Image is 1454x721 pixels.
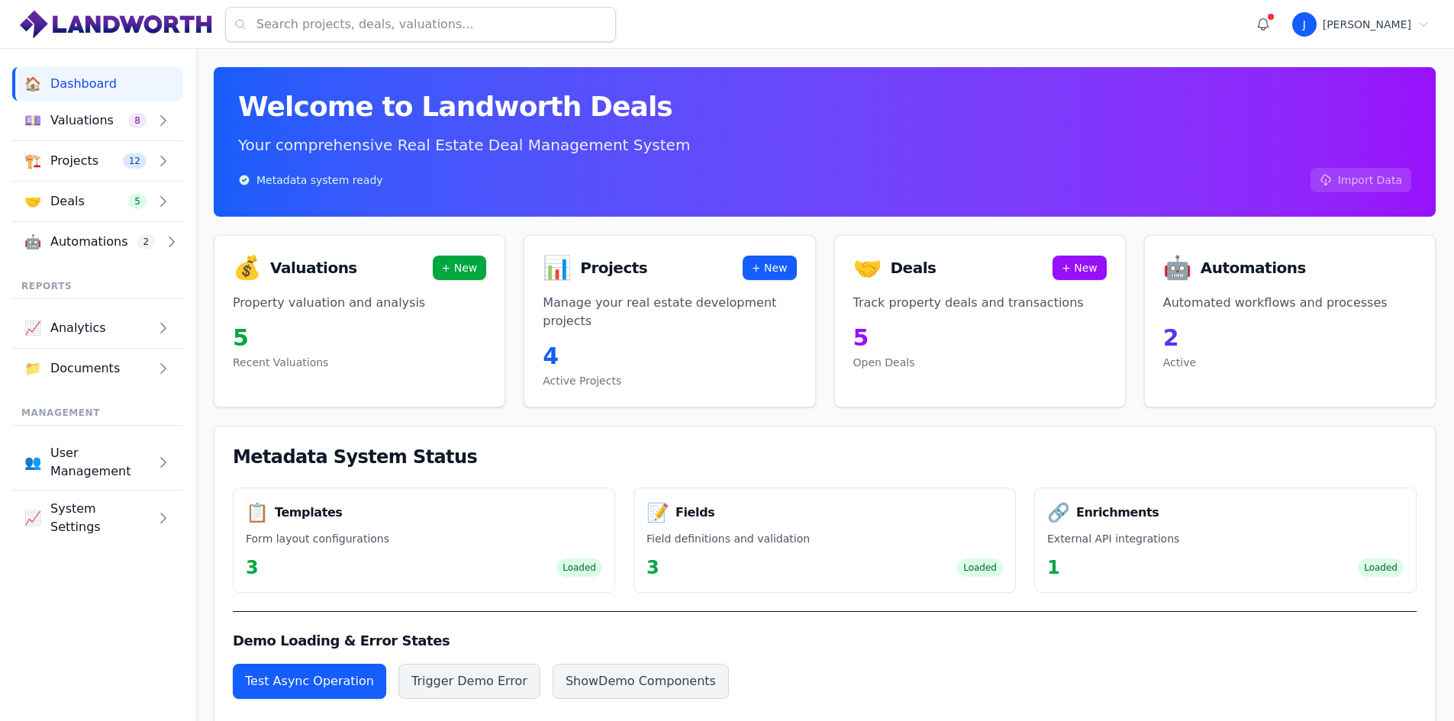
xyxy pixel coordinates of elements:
[246,501,269,525] span: 📋
[12,222,183,262] button: 🤖Automations2
[12,435,183,490] button: 👥User Management
[675,504,714,522] h3: Fields
[21,280,174,292] p: Reports
[246,531,602,546] p: Form layout configurations
[50,500,147,536] span: System Settings
[50,75,117,93] span: Dashboard
[24,231,41,253] span: 🤖
[24,150,41,172] span: 🏗️
[1358,558,1404,577] div: Loaded
[1201,257,1306,278] h2: Automations
[646,501,669,525] span: 📝
[270,257,357,278] h2: Valuations
[1286,6,1436,43] button: User menu
[891,257,937,278] h2: Deals
[233,445,1417,469] h2: Metadata System Status
[1047,501,1070,525] span: 🔗
[128,113,147,128] span: 8
[433,256,487,280] button: + New
[24,110,41,131] span: 💷
[12,491,183,546] button: 📈System Settings
[225,7,616,42] input: Search projects, deals, valuations...
[50,319,106,337] span: Analytics
[137,234,156,249] span: 2
[1076,504,1159,522] h3: Enrichments
[1163,254,1191,282] span: 🤖
[1047,531,1404,546] p: External API integrations
[1323,17,1411,32] span: [PERSON_NAME]
[1163,324,1417,352] div: 2
[1047,555,1060,580] div: 1
[233,254,261,282] span: 💰
[24,358,41,379] span: 📁
[256,172,383,188] span: Metadata system ready
[543,254,571,282] span: 📊
[123,153,147,169] span: 12
[50,233,128,251] span: Automations
[12,308,183,348] button: 📈Analytics
[233,664,386,699] button: Test Async Operation
[238,134,1411,156] p: Your comprehensive Real Estate Deal Management System
[50,111,114,130] span: Valuations
[543,373,796,388] div: Active Projects
[50,359,120,378] span: Documents
[128,194,147,209] span: 5
[1338,172,1402,188] span: Import Data
[398,664,540,699] button: Trigger Demo Error
[1053,256,1107,280] button: + New
[1163,355,1417,370] div: Active
[543,343,796,370] div: 4
[233,355,486,370] div: Recent Valuations
[1311,168,1411,192] button: Import Data
[853,355,1107,370] div: Open Deals
[556,558,602,577] div: Loaded
[1249,11,1277,38] button: Notifications
[1303,17,1306,32] span: J
[1163,294,1417,312] p: Automated workflows and processes
[853,254,882,282] span: 🤝
[24,191,41,212] span: 🤝
[646,555,659,580] div: 3
[580,257,647,278] h2: Projects
[50,192,85,211] span: Deals
[24,73,41,95] span: 🏠
[853,294,1107,312] p: Track property deals and transactions
[24,452,41,473] span: 👥
[853,324,1107,352] div: 5
[957,558,1003,577] div: Loaded
[233,630,1417,652] h3: Demo Loading & Error States
[275,504,342,522] h3: Templates
[553,664,729,699] button: ShowDemo Components
[646,531,1003,546] p: Field definitions and validation
[743,256,797,280] button: + New
[24,507,41,529] span: 📈
[543,294,796,330] p: Manage your real estate development projects
[238,92,1411,122] h1: Welcome to Landworth Deals
[18,9,213,40] img: Landworth
[12,182,183,221] button: 🤝Deals5
[21,407,174,419] p: Management
[50,444,147,481] span: User Management
[246,555,259,580] div: 3
[50,152,98,170] span: Projects
[12,101,183,140] button: 💷Valuations8
[233,324,486,352] div: 5
[233,294,486,312] p: Property valuation and analysis
[24,317,41,339] span: 📈
[12,349,183,388] button: 📁Documents
[12,141,183,181] button: 🏗️Projects12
